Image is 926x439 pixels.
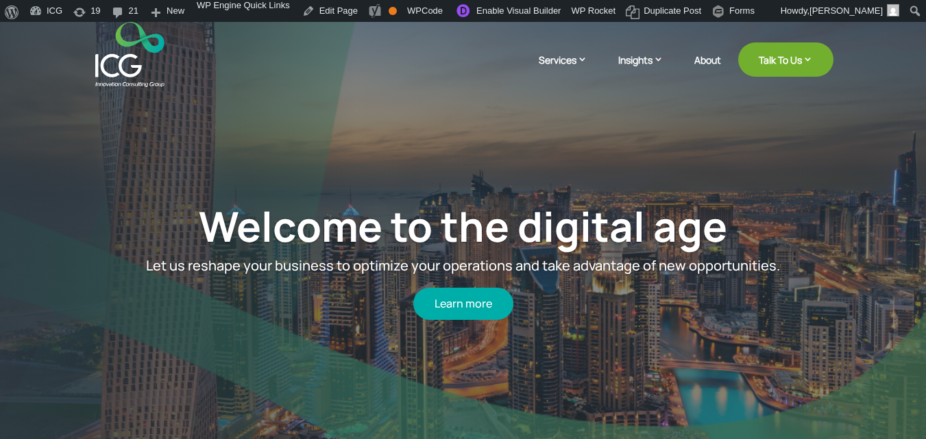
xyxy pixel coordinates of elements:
[90,5,100,27] span: 19
[729,5,755,27] span: Forms
[389,7,397,15] div: OK
[644,5,701,27] span: Duplicate Post
[199,198,727,254] a: Welcome to the digital age
[95,22,165,87] img: ICG
[539,53,601,87] a: Services
[146,256,780,275] span: Let us reshape your business to optimize your operations and take advantage of new opportunities.
[413,288,513,320] a: Learn more
[694,55,721,87] a: About
[738,42,833,77] a: Talk To Us
[167,5,184,27] span: New
[809,5,883,16] span: [PERSON_NAME]
[129,5,138,27] span: 21
[618,53,677,87] a: Insights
